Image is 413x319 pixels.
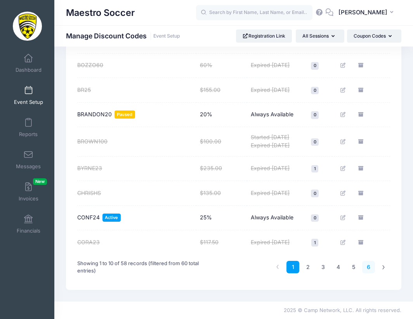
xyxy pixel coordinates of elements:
a: Edit [338,136,349,147]
a: Archive [356,187,367,199]
a: Archive [356,60,367,71]
a: Archive [356,163,367,174]
a: 5 [347,261,360,274]
a: Archive [356,136,367,147]
span: Dashboard [16,67,42,73]
td: 60% [196,53,247,78]
span: Active [102,214,121,222]
span: 0 [311,138,319,146]
td: Always Available [247,206,298,231]
span: New [33,178,47,185]
span: Paused [115,110,135,119]
span: BYRNE23 [77,164,102,172]
a: Event Setup [10,82,47,109]
span: 1 [311,165,318,172]
span: 2025 © Camp Network, LLC. All rights reserved. [284,307,401,313]
a: Edit [338,109,349,121]
div: Showing 1 to 10 of 58 records (filtered from 60 total entries) [77,255,203,280]
td: $135.00 [196,181,247,206]
img: Maestro Soccer [13,12,42,41]
a: Pause [374,136,385,147]
a: Pause [374,212,385,224]
td: $155.00 [196,78,247,103]
a: Edit [338,163,349,174]
span: 0 [311,87,319,94]
a: Reports [10,114,47,141]
a: Edit [338,236,349,248]
td: Expired [DATE] [247,157,298,181]
a: Archive [356,109,367,121]
td: $117.50 [196,230,247,255]
a: Registration Link [236,29,292,43]
span: BROWN100 [77,138,108,146]
a: 2 [302,261,314,274]
span: CORA23 [77,238,100,247]
button: [PERSON_NAME] [333,4,401,22]
td: $100.00 [196,127,247,156]
a: Edit [338,212,349,224]
a: Edit [338,187,349,199]
td: $235.00 [196,157,247,181]
a: Archive [356,236,367,248]
input: Search by First Name, Last Name, or Email... [196,5,312,21]
td: 20% [196,103,247,128]
a: Financials [10,210,47,238]
a: Archive [356,212,367,224]
a: Archive [356,84,367,96]
span: Financials [17,228,40,234]
button: Coupon Codes [347,29,401,43]
td: Expired [DATE] [247,78,298,103]
td: Always Available [247,103,298,128]
span: 0 [311,111,319,119]
span: Event Setup [14,99,43,105]
td: 25% [196,206,247,231]
span: CONF24 [77,214,100,222]
span: 1 [311,239,318,246]
td: Started [DATE] Expired [DATE] [247,127,298,156]
a: 3 [317,261,330,274]
a: Pause [374,84,385,96]
a: 4 [332,261,345,274]
a: 1 [286,261,299,274]
button: All Sessions [296,29,344,43]
a: Resume [374,109,385,121]
a: Pause [374,236,385,248]
a: Pause [374,60,385,71]
span: CHRISHS [77,189,101,197]
td: Expired [DATE] [247,181,298,206]
td: Expired [DATE] [247,53,298,78]
span: 0 [311,190,319,197]
a: Event Setup [153,33,180,39]
a: Pause [374,163,385,174]
span: BOZZO60 [77,61,103,69]
span: 0 [311,62,319,69]
span: BRANDON20 [77,110,112,119]
span: Messages [16,163,41,170]
a: Dashboard [10,50,47,77]
a: 6 [362,261,375,274]
span: 0 [311,214,319,222]
a: Edit [338,60,349,71]
span: Reports [19,131,38,138]
a: Edit [338,84,349,96]
span: Invoices [19,195,38,202]
a: Pause [374,187,385,199]
span: [PERSON_NAME] [338,8,387,17]
a: Messages [10,146,47,173]
td: Expired [DATE] [247,230,298,255]
span: BR25 [77,86,91,94]
h1: Maestro Soccer [66,4,135,22]
a: InvoicesNew [10,178,47,205]
h1: Manage Discount Codes [66,32,180,40]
